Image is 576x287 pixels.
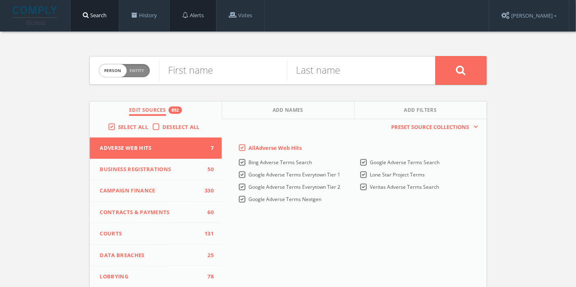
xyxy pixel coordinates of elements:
[222,102,355,119] button: Add Names
[90,180,222,202] button: Campaign Finance330
[248,183,340,190] span: Google Adverse Terms Everytown Tier 2
[201,165,214,174] span: 50
[248,144,302,151] span: All Adverse Web Hits
[370,171,425,178] span: Lone Star Project Terms
[387,123,478,131] button: Preset Source Collections
[248,171,340,178] span: Google Adverse Terms Everytown Tier 1
[162,123,200,131] span: Deselect All
[90,202,222,224] button: Contracts & Payments60
[13,6,59,25] img: illumis
[355,102,487,119] button: Add Filters
[201,187,214,195] span: 330
[130,68,144,74] span: Entity
[100,273,202,281] span: Lobbying
[90,245,222,267] button: Data Breaches25
[100,165,202,174] span: Business Registrations
[370,183,439,190] span: Veritas Adverse Terms Search
[201,208,214,217] span: 60
[201,230,214,238] span: 131
[90,159,222,181] button: Business Registrations50
[100,230,202,238] span: Courts
[248,159,312,166] span: Bing Adverse Terms Search
[90,223,222,245] button: Courts131
[100,251,202,260] span: Data Breaches
[90,138,222,159] button: Adverse Web Hits7
[99,64,127,77] span: person
[273,106,303,116] span: Add Names
[201,251,214,260] span: 25
[248,196,321,203] span: Google Adverse Terms Nextgen
[168,106,182,114] div: 892
[118,123,148,131] span: Select All
[100,144,202,152] span: Adverse Web Hits
[100,208,202,217] span: Contracts & Payments
[201,273,214,281] span: 78
[100,187,202,195] span: Campaign Finance
[201,144,214,152] span: 7
[404,106,437,116] span: Add Filters
[129,106,166,116] span: Edit Sources
[387,123,473,131] span: Preset Source Collections
[90,102,222,119] button: Edit Sources892
[370,159,440,166] span: Google Adverse Terms Search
